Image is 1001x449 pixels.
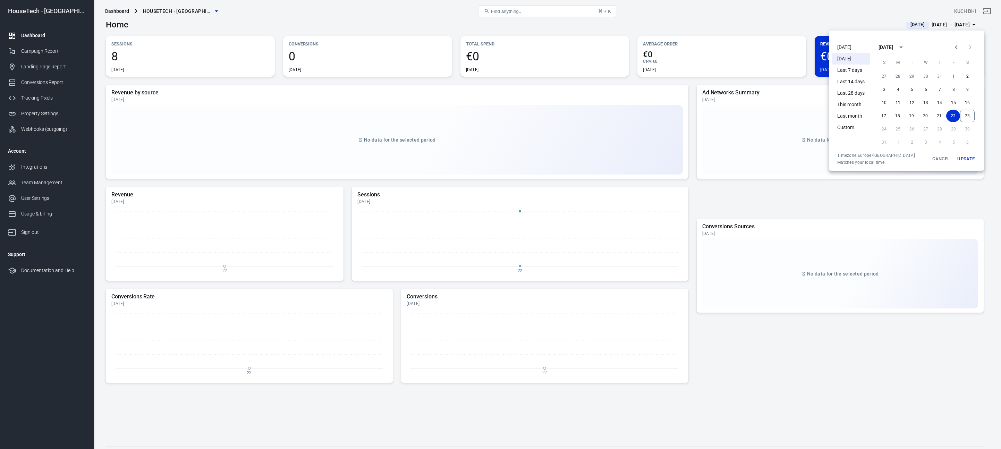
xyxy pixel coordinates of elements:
[960,83,974,96] button: 9
[832,110,870,122] li: Last month
[919,70,933,83] button: 30
[906,56,918,69] span: Tuesday
[832,53,870,65] li: [DATE]
[919,83,933,96] button: 6
[933,83,947,96] button: 7
[905,70,919,83] button: 29
[946,110,960,122] button: 22
[892,56,904,69] span: Monday
[877,96,891,109] button: 10
[933,70,947,83] button: 31
[895,41,907,53] button: calendar view is open, switch to year view
[905,96,919,109] button: 12
[947,96,960,109] button: 15
[947,56,960,69] span: Friday
[837,160,915,165] span: Matches your local time
[918,110,932,122] button: 20
[933,56,946,69] span: Thursday
[947,70,960,83] button: 1
[961,56,974,69] span: Saturday
[832,65,870,76] li: Last 7 days
[837,153,915,158] div: Timezone: Europe/[GEOGRAPHIC_DATA]
[891,83,905,96] button: 4
[949,40,963,54] button: Previous month
[832,87,870,99] li: Last 28 days
[877,70,891,83] button: 27
[891,70,905,83] button: 28
[832,99,870,110] li: This month
[933,96,947,109] button: 14
[930,153,952,165] button: Cancel
[960,96,974,109] button: 16
[919,56,932,69] span: Wednesday
[832,42,870,53] li: [DATE]
[960,70,974,83] button: 2
[891,110,905,122] button: 18
[947,83,960,96] button: 8
[878,56,890,69] span: Sunday
[905,110,918,122] button: 19
[832,122,870,133] li: Custom
[955,153,977,165] button: Update
[877,83,891,96] button: 3
[960,110,975,122] button: 23
[905,83,919,96] button: 5
[879,44,893,51] div: [DATE]
[877,110,891,122] button: 17
[891,96,905,109] button: 11
[932,110,946,122] button: 21
[832,76,870,87] li: Last 14 days
[919,96,933,109] button: 13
